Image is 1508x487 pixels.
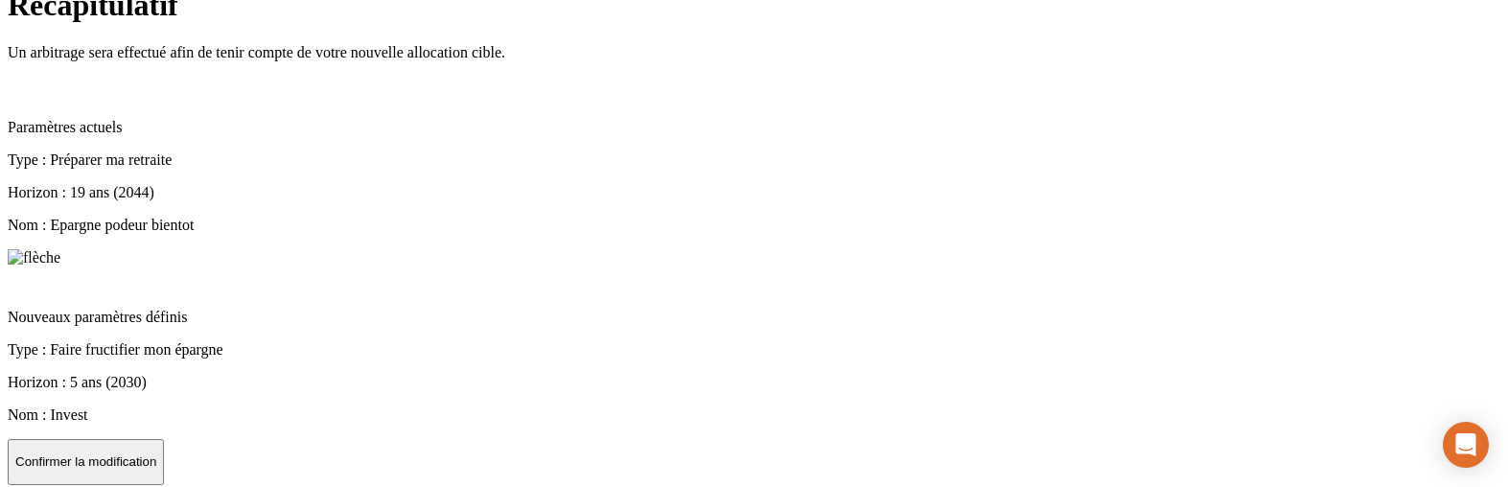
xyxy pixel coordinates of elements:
p: Horizon : 5 ans (2030) [8,374,1500,391]
img: flèche [8,249,60,267]
p: Paramètres actuels [8,119,1500,136]
p: Type : Faire fructifier mon épargne [8,341,1500,359]
p: Nom : Epargne podeur bientot [8,217,1500,234]
span: Un arbitrage sera effectué afin de tenir compte de votre nouvelle allocation cible. [8,44,505,60]
p: Horizon : 19 ans (2044) [8,184,1500,201]
p: Confirmer la modification [15,454,156,469]
button: Confirmer la modification [8,439,164,485]
div: Open Intercom Messenger [1443,422,1489,468]
p: Nouveaux paramètres définis [8,309,1500,326]
p: Type : Préparer ma retraite [8,151,1500,169]
p: Nom : Invest [8,406,1500,424]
